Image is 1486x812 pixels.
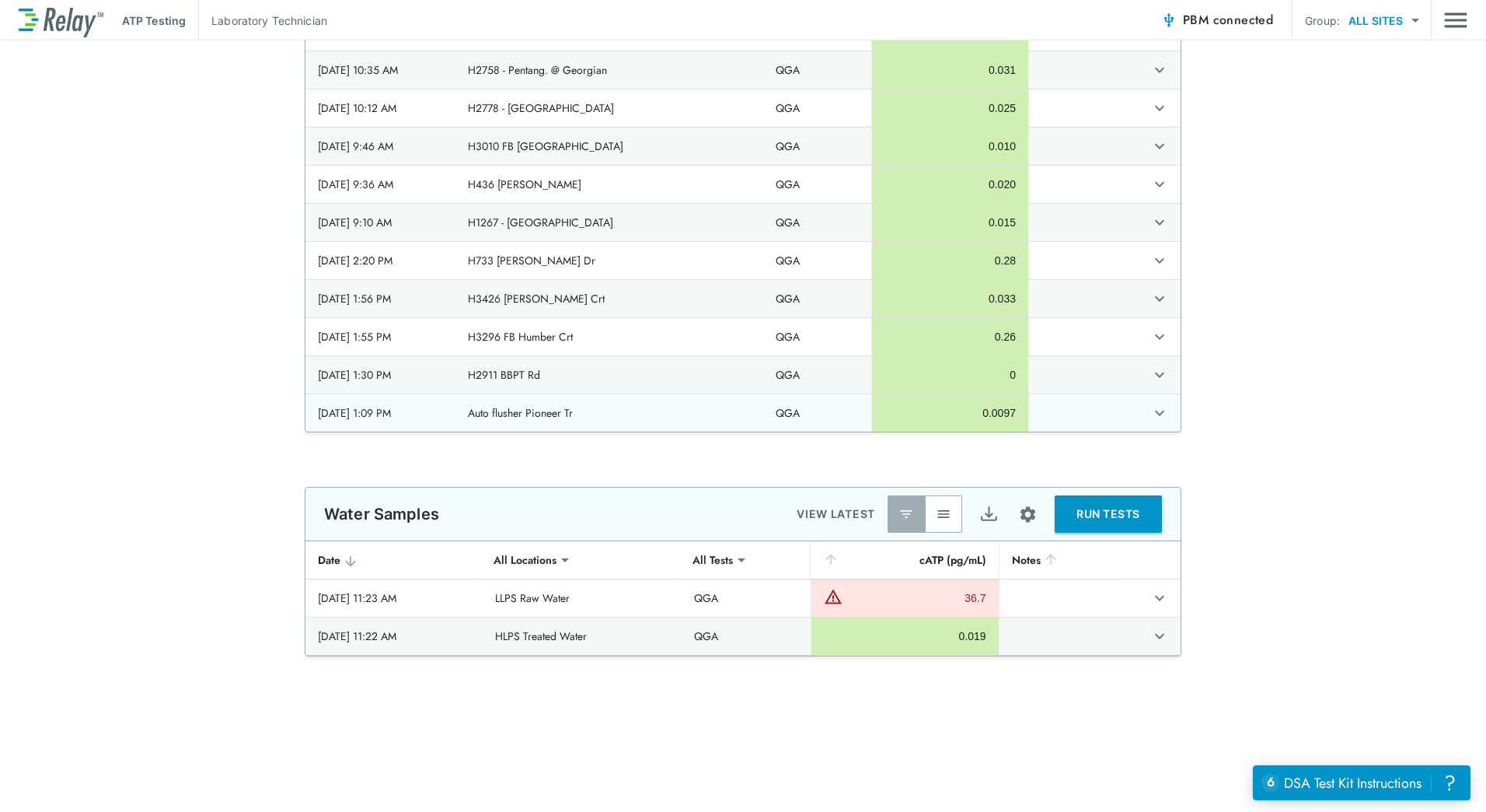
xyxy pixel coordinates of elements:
td: QGA [763,394,871,432]
div: [DATE] 11:22 AM [318,628,470,644]
div: Notes [1012,551,1110,569]
div: [DATE] 2:20 PM [318,253,443,268]
button: PBM connected [1155,5,1279,36]
button: Site setup [1007,494,1048,535]
p: Group: [1305,12,1340,29]
td: QGA [682,579,811,617]
button: expand row [1146,57,1173,83]
td: H3296 FB Humber Crt [455,318,763,355]
div: [DATE] 1:55 PM [318,329,443,345]
td: QGA [763,89,871,127]
img: LuminUltra Relay [19,4,103,37]
div: 0.033 [884,291,1016,306]
button: Export [970,495,1007,533]
td: HLPS Treated Water [483,618,682,655]
p: Laboratory Technician [211,12,327,29]
button: expand row [1146,362,1173,388]
div: 0.020 [884,177,1016,192]
div: [DATE] 9:10 AM [318,215,443,230]
button: RUN TESTS [1055,495,1162,533]
button: Main menu [1444,5,1467,35]
table: sticky table [305,541,1181,656]
div: [DATE] 10:12 AM [318,100,443,116]
img: Settings Icon [1018,505,1038,524]
div: All Tests [682,544,744,576]
td: H733 [PERSON_NAME] Dr [455,242,763,279]
td: QGA [763,242,871,279]
img: Connected Icon [1161,12,1177,28]
button: expand row [1146,95,1173,121]
div: All Locations [483,544,567,576]
td: H3010 FB [GEOGRAPHIC_DATA] [455,128,763,165]
div: [DATE] 9:36 AM [318,177,443,192]
td: H2778 - [GEOGRAPHIC_DATA] [455,89,763,127]
div: [DATE] 1:09 PM [318,405,443,421]
button: expand row [1146,585,1173,611]
td: H2911 BBPT Rd [455,356,763,394]
div: cATP (pg/mL) [823,551,985,569]
p: ATP Testing [122,12,186,29]
img: Warning [824,587,842,606]
div: 0 [884,367,1016,383]
button: expand row [1146,133,1173,159]
td: QGA [763,356,871,394]
div: 0.28 [884,253,1016,268]
td: QGA [763,318,871,355]
button: expand row [1146,209,1173,236]
td: H2758 - Pentang. @ Georgian [455,51,763,89]
div: 0.0097 [884,405,1016,421]
td: QGA [682,618,811,655]
button: expand row [1146,324,1173,350]
div: [DATE] 1:56 PM [318,291,443,306]
iframe: Resource center [1253,765,1470,800]
img: Drawer Icon [1444,5,1467,35]
td: QGA [763,128,871,165]
div: 0.025 [884,100,1016,116]
div: 0.26 [884,329,1016,345]
td: H1267 - [GEOGRAPHIC_DATA] [455,204,763,241]
div: 0.015 [884,215,1016,230]
div: [DATE] 11:23 AM [318,590,470,606]
div: [DATE] 9:46 AM [318,138,443,154]
div: [DATE] 10:35 AM [318,62,443,78]
p: VIEW LATEST [797,505,875,523]
div: 36.7 [846,590,985,606]
td: QGA [763,280,871,317]
p: Water Samples [324,505,439,523]
td: LLPS Raw Water [483,579,682,617]
span: connected [1213,11,1274,29]
td: QGA [763,166,871,203]
img: View All [936,506,951,522]
div: [DATE] 1:30 PM [318,367,443,383]
button: expand row [1146,171,1173,198]
td: QGA [763,51,871,89]
img: Latest [898,506,914,522]
div: 0.019 [824,628,985,644]
td: H3426 [PERSON_NAME] Crt [455,280,763,317]
button: expand row [1146,247,1173,274]
td: QGA [763,204,871,241]
button: expand row [1146,285,1173,312]
span: PBM [1183,9,1273,31]
img: Export Icon [979,505,999,524]
div: 0.010 [884,138,1016,154]
td: H436 [PERSON_NAME] [455,166,763,203]
button: expand row [1146,400,1173,426]
button: expand row [1146,623,1173,649]
div: 0.031 [884,62,1016,78]
td: Auto flusher Pioneer Tr [455,394,763,432]
th: Date [305,541,483,579]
